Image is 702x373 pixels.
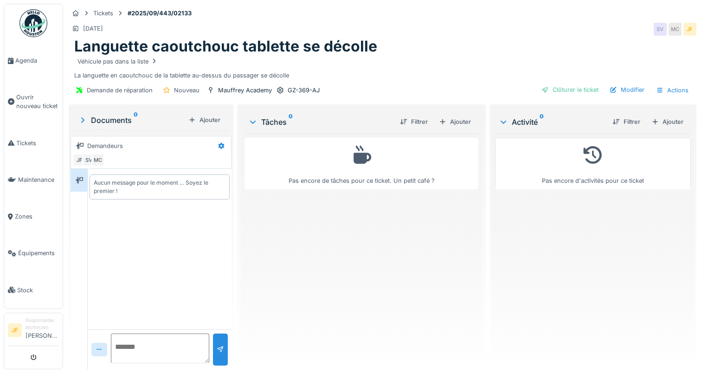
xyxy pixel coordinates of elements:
[538,84,602,96] div: Clôturer le ticket
[683,23,696,36] div: JF
[74,38,377,55] h1: Languette caoutchouc tablette se décolle
[17,286,59,295] span: Stock
[83,24,103,33] div: [DATE]
[93,9,113,18] div: Tickets
[4,235,63,271] a: Équipements
[18,175,59,184] span: Maintenance
[19,9,47,37] img: Badge_color-CXgf-gQk.svg
[4,42,63,79] a: Agenda
[396,116,432,128] div: Filtrer
[94,179,225,195] div: Aucun message pour le moment … Soyez le premier !
[78,115,185,126] div: Documents
[15,56,59,65] span: Agenda
[77,57,158,66] div: Véhicule pas dans la liste
[16,93,59,110] span: Ouvrir nouveau ticket
[218,86,272,95] div: Mauffrey Academy
[73,154,86,167] div: JF
[18,249,59,257] span: Équipements
[74,56,691,80] div: La languette en caoutchouc de la tablette au-dessus du passager se décolle
[288,86,320,95] div: GZ-369-AJ
[87,86,153,95] div: Demande de réparation
[15,212,59,221] span: Zones
[501,142,685,185] div: Pas encore d'activités pour ce ticket
[4,79,63,124] a: Ouvrir nouveau ticket
[16,139,59,148] span: Tickets
[289,116,293,128] sup: 0
[652,84,693,97] div: Actions
[124,9,195,18] strong: #2025/09/443/02133
[26,317,59,331] div: Responsable technicien
[669,23,682,36] div: MC
[251,142,472,185] div: Pas encore de tâches pour ce ticket. Un petit café ?
[540,116,544,128] sup: 0
[4,161,63,198] a: Maintenance
[8,317,59,346] a: JF Responsable technicien[PERSON_NAME]
[654,23,667,36] div: SV
[609,116,644,128] div: Filtrer
[435,116,475,128] div: Ajouter
[174,86,200,95] div: Nouveau
[134,115,138,126] sup: 0
[91,154,104,167] div: MC
[26,317,59,344] li: [PERSON_NAME]
[606,84,648,96] div: Modifier
[8,323,22,337] li: JF
[499,116,605,128] div: Activité
[4,198,63,235] a: Zones
[248,116,393,128] div: Tâches
[4,272,63,309] a: Stock
[4,125,63,161] a: Tickets
[185,114,224,126] div: Ajouter
[648,116,687,128] div: Ajouter
[82,154,95,167] div: SV
[87,141,123,150] div: Demandeurs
